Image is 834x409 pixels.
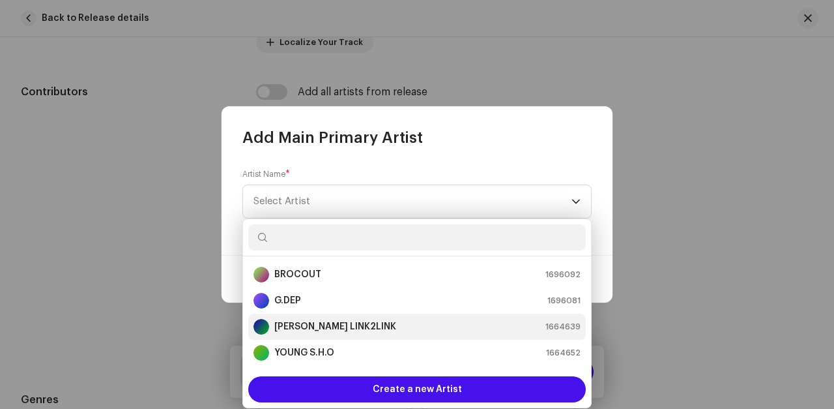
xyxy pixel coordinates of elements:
div: dropdown trigger [571,185,581,218]
span: Select Artist [253,196,310,206]
li: MEL LOVE LINK2LINK [248,314,586,340]
span: 1664652 [546,346,581,359]
span: Create a new Artist [373,376,462,402]
ul: Option List [243,256,591,371]
label: Artist Name [242,169,290,179]
li: BROCOUT [248,262,586,288]
strong: [PERSON_NAME] LINK2LINK [274,320,396,333]
strong: YOUNG S.H.O [274,346,334,359]
span: Select Artist [253,185,571,218]
span: 1664639 [545,320,581,333]
li: YOUNG S.H.O [248,340,586,366]
span: 1696081 [547,294,581,307]
strong: G.DEP [274,294,301,307]
li: G.DEP [248,288,586,314]
span: 1696092 [545,268,581,281]
span: Add Main Primary Artist [242,127,423,148]
strong: BROCOUT [274,268,321,281]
